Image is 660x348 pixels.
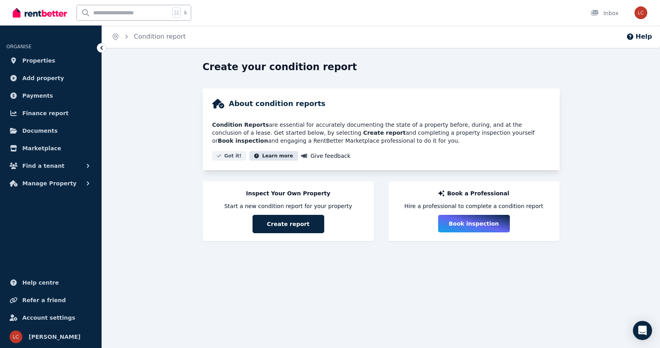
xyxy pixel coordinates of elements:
span: k [184,10,187,16]
span: Payments [22,91,53,100]
button: Book inspection [438,215,510,232]
h1: Create your condition report [203,61,357,73]
a: Refer a friend [6,292,95,308]
p: Book a Professional [447,189,509,197]
a: Condition report [134,33,186,40]
span: Add property [22,73,64,83]
strong: Condition Reports [212,122,269,128]
span: Manage Property [22,179,76,188]
img: Luca Cates [635,6,647,19]
button: Help [626,32,652,41]
img: RentBetter [13,7,67,19]
span: ORGANISE [6,44,31,49]
span: Hire a professional to complete a condition report [404,202,543,210]
h2: About condition reports [229,98,326,109]
button: Got it! [212,151,247,161]
a: Account settings [6,310,95,326]
a: Payments [6,88,95,104]
strong: Create report [363,130,406,136]
p: Inspect Your Own Property [246,189,331,197]
button: Learn more [249,151,298,161]
div: Open Intercom Messenger [633,321,652,340]
a: Add property [6,70,95,86]
a: Documents [6,123,95,139]
button: Manage Property [6,175,95,191]
button: Create report [253,215,324,233]
a: Properties [6,53,95,69]
a: Marketplace [6,140,95,156]
img: Luca Cates [10,330,22,343]
span: Finance report [22,108,69,118]
p: are essential for accurately documenting the state of a property before, during, and at the concl... [212,121,550,145]
a: Finance report [6,105,95,121]
nav: Breadcrumb [102,26,195,48]
div: Inbox [591,9,619,17]
strong: Book inspection [218,138,268,144]
span: Marketplace [22,144,61,153]
span: [PERSON_NAME] [29,332,80,342]
span: Start a new condition report for your property [224,202,352,210]
button: Find a tenant [6,158,95,174]
span: Properties [22,56,55,65]
span: Find a tenant [22,161,65,171]
span: Help centre [22,278,59,287]
a: Give feedback [301,151,351,161]
span: Account settings [22,313,75,322]
span: Refer a friend [22,295,66,305]
a: Help centre [6,275,95,291]
span: Documents [22,126,58,136]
